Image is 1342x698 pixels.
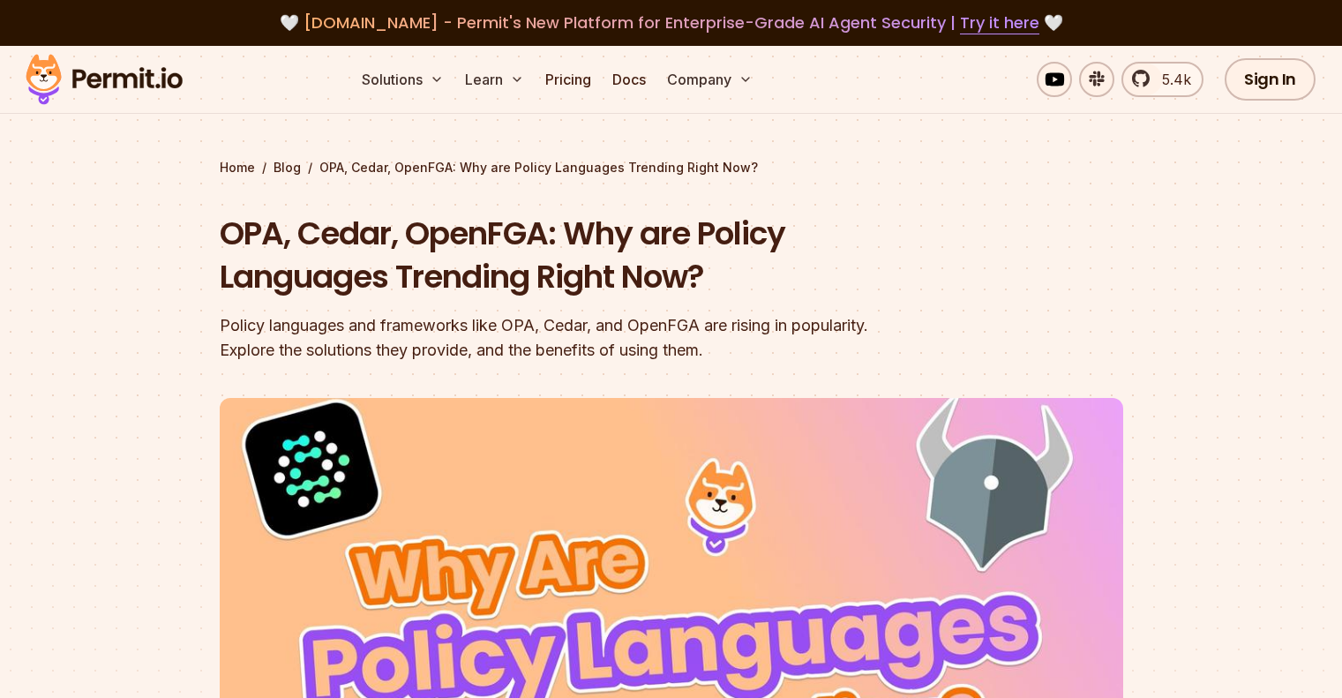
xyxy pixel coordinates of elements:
[1121,62,1203,97] a: 5.4k
[42,11,1300,35] div: 🤍 🤍
[660,62,760,97] button: Company
[220,159,255,176] a: Home
[605,62,653,97] a: Docs
[355,62,451,97] button: Solutions
[220,313,897,363] div: Policy languages and frameworks like OPA, Cedar, and OpenFGA are rising in popularity. Explore th...
[458,62,531,97] button: Learn
[538,62,598,97] a: Pricing
[1225,58,1316,101] a: Sign In
[274,159,301,176] a: Blog
[960,11,1039,34] a: Try it here
[220,159,1123,176] div: / /
[18,49,191,109] img: Permit logo
[304,11,1039,34] span: [DOMAIN_NAME] - Permit's New Platform for Enterprise-Grade AI Agent Security |
[1151,69,1191,90] span: 5.4k
[220,212,897,299] h1: OPA, Cedar, OpenFGA: Why are Policy Languages Trending Right Now?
